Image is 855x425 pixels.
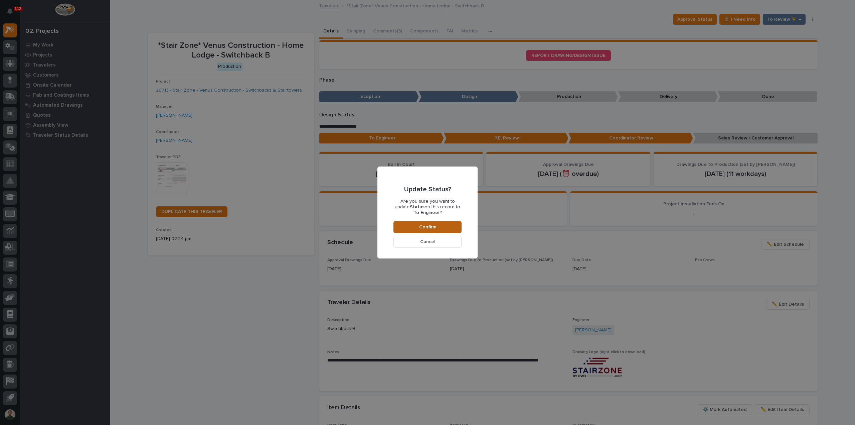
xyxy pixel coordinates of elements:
p: Update Status? [404,185,451,193]
span: Cancel [420,239,435,245]
button: Cancel [393,236,462,248]
b: To Engineer [413,210,440,215]
b: Status [410,205,424,209]
button: Confirm [393,221,462,233]
span: Confirm [419,224,436,230]
p: Are you sure you want to update on this record to ? [393,199,462,215]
